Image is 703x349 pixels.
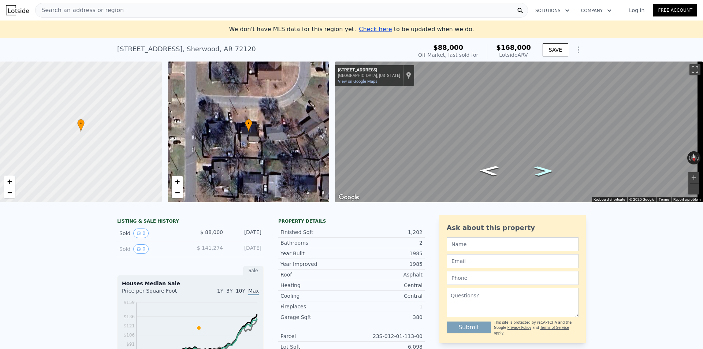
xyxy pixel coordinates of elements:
span: © 2025 Google [629,197,654,201]
path: Go West, Greentree Rd [527,164,561,178]
span: • [245,120,252,127]
div: This site is protected by reCAPTCHA and the Google and apply. [494,320,579,336]
div: Heating [280,282,351,289]
div: Asphalt [351,271,423,278]
div: Houses Median Sale [122,280,259,287]
button: View historical data [133,229,149,238]
div: [DATE] [229,229,261,238]
div: 1,202 [351,229,423,236]
button: Solutions [529,4,575,17]
tspan: $136 [123,314,135,319]
span: Max [248,288,259,295]
a: Log In [620,7,653,14]
span: • [77,120,85,127]
span: 10Y [236,288,245,294]
div: [STREET_ADDRESS] [338,67,400,73]
div: 1 [351,303,423,310]
tspan: $159 [123,300,135,305]
div: Year Built [280,250,351,257]
div: Finished Sqft [280,229,351,236]
a: Zoom out [172,187,183,198]
div: [DATE] [229,244,261,254]
div: 380 [351,313,423,321]
div: Garage Sqft [280,313,351,321]
img: Lotside [6,5,29,15]
button: Submit [447,322,491,333]
span: 1Y [217,288,223,294]
button: Reset the view [691,151,697,164]
a: Zoom out [4,187,15,198]
span: 3Y [226,288,233,294]
div: 1985 [351,250,423,257]
a: View on Google Maps [338,79,377,84]
div: Lotside ARV [496,51,531,59]
button: View historical data [133,244,149,254]
input: Phone [447,271,579,285]
button: Zoom out [688,183,699,194]
span: $168,000 [496,44,531,51]
div: LISTING & SALE HISTORY [117,218,264,226]
a: Open this area in Google Maps (opens a new window) [337,193,361,202]
a: Free Account [653,4,697,16]
div: Price per Square Foot [122,287,190,299]
input: Name [447,237,579,251]
div: 23S-012-01-113-00 [351,333,423,340]
span: + [175,177,179,186]
button: Toggle fullscreen view [689,64,700,75]
div: to be updated when we do. [359,25,474,34]
div: Year Improved [280,260,351,268]
a: Terms of Service [540,326,569,330]
span: Search an address or region [36,6,124,15]
div: Map [335,62,703,202]
button: Rotate clockwise [697,151,701,164]
span: − [175,188,179,197]
a: Show location on map [406,71,411,79]
button: Zoom in [688,172,699,183]
span: − [7,188,12,197]
tspan: $106 [123,333,135,338]
div: [STREET_ADDRESS] , Sherwood , AR 72120 [117,44,256,54]
path: Go East, Greentree Rd [471,163,507,178]
a: Zoom in [172,176,183,187]
span: Check here [359,26,392,33]
a: Zoom in [4,176,15,187]
button: Rotate counterclockwise [687,151,691,164]
div: We don't have MLS data for this region yet. [229,25,474,34]
span: $ 88,000 [200,229,223,235]
div: Central [351,282,423,289]
div: Cooling [280,292,351,300]
button: Keyboard shortcuts [594,197,625,202]
span: $ 141,274 [197,245,223,251]
div: 2 [351,239,423,246]
span: + [7,177,12,186]
img: Google [337,193,361,202]
div: Ask about this property [447,223,579,233]
div: Fireplaces [280,303,351,310]
button: Show Options [571,42,586,57]
div: [GEOGRAPHIC_DATA], [US_STATE] [338,73,400,78]
button: Company [575,4,617,17]
div: • [245,119,252,132]
div: • [77,119,85,132]
div: Parcel [280,333,351,340]
div: Street View [335,62,703,202]
tspan: $121 [123,323,135,328]
div: Sold [119,244,185,254]
div: Sale [243,266,264,275]
input: Email [447,254,579,268]
div: Bathrooms [280,239,351,246]
button: SAVE [543,43,568,56]
div: Off Market, last sold for [418,51,478,59]
div: 1985 [351,260,423,268]
a: Report a problem [673,197,701,201]
div: Central [351,292,423,300]
div: Sold [119,229,185,238]
div: Property details [278,218,425,224]
a: Terms [659,197,669,201]
span: $88,000 [433,44,463,51]
div: Roof [280,271,351,278]
tspan: $91 [126,342,135,347]
a: Privacy Policy [507,326,531,330]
